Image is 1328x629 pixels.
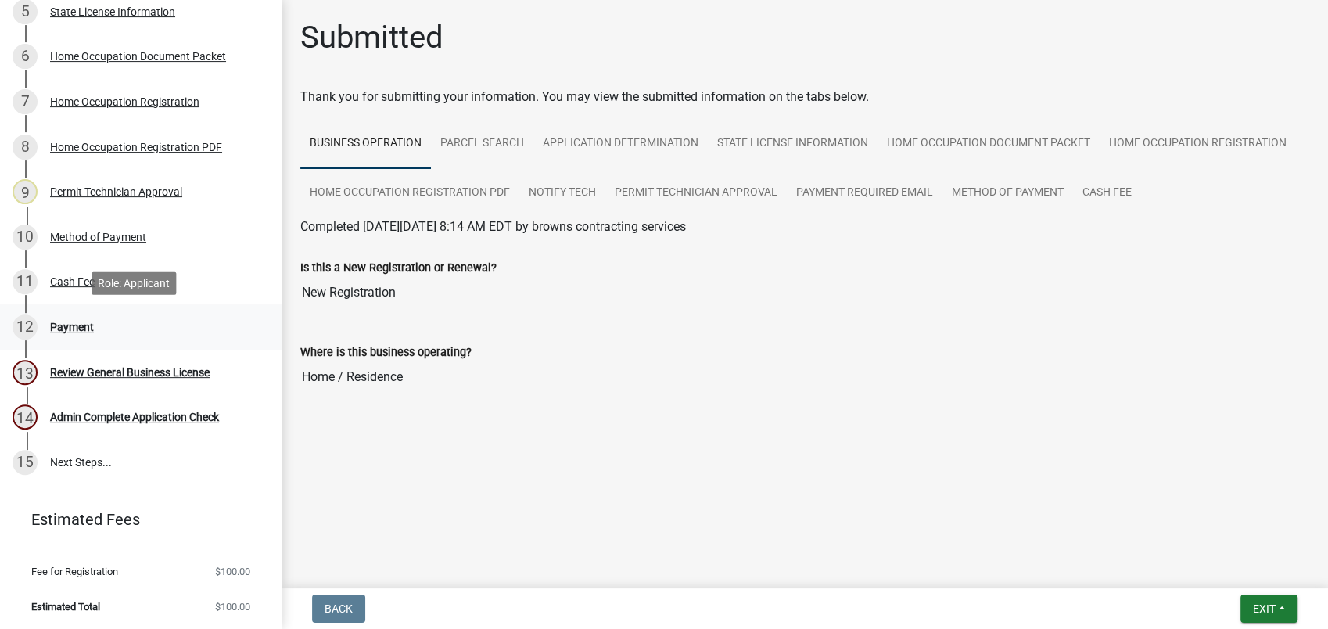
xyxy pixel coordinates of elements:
span: Estimated Total [31,602,100,612]
div: Home Occupation Document Packet [50,51,226,62]
a: Application Determination [533,119,708,169]
div: Admin Complete Application Check [50,412,219,422]
div: Home Occupation Registration PDF [50,142,222,153]
div: 15 [13,450,38,475]
a: Home Occupation Document Packet [878,119,1100,169]
a: Home Occupation Registration PDF [300,168,519,218]
div: 11 [13,269,38,294]
a: Home Occupation Registration [1100,119,1296,169]
div: Home Occupation Registration [50,96,199,107]
div: Payment [50,322,94,332]
a: Method of Payment [942,168,1073,218]
span: Completed [DATE][DATE] 8:14 AM EDT by browns contracting services [300,219,686,234]
div: 9 [13,179,38,204]
a: Notify Tech [519,168,605,218]
div: 6 [13,44,38,69]
div: Method of Payment [50,232,146,243]
label: Where is this business operating? [300,347,472,358]
a: Estimated Fees [13,504,257,535]
h1: Submitted [300,19,443,56]
div: 8 [13,135,38,160]
a: Parcel search [431,119,533,169]
label: Is this a New Registration or Renewal? [300,263,497,274]
div: 13 [13,360,38,385]
a: Cash Fee [1073,168,1141,218]
div: Cash Fee [50,276,95,287]
span: Exit [1253,602,1276,615]
span: Back [325,602,353,615]
div: Review General Business License [50,367,210,378]
div: Permit Technician Approval [50,186,182,197]
div: 10 [13,225,38,250]
a: Business Operation [300,119,431,169]
div: Thank you for submitting your information. You may view the submitted information on the tabs below. [300,88,1309,106]
div: 7 [13,89,38,114]
div: Role: Applicant [92,271,176,294]
a: Permit Technician Approval [605,168,787,218]
div: 14 [13,404,38,430]
span: Fee for Registration [31,566,118,577]
span: $100.00 [215,602,250,612]
div: State License Information [50,6,175,17]
a: Payment Required Email [787,168,942,218]
a: State License Information [708,119,878,169]
button: Exit [1240,595,1297,623]
span: $100.00 [215,566,250,577]
div: 12 [13,314,38,340]
button: Back [312,595,365,623]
